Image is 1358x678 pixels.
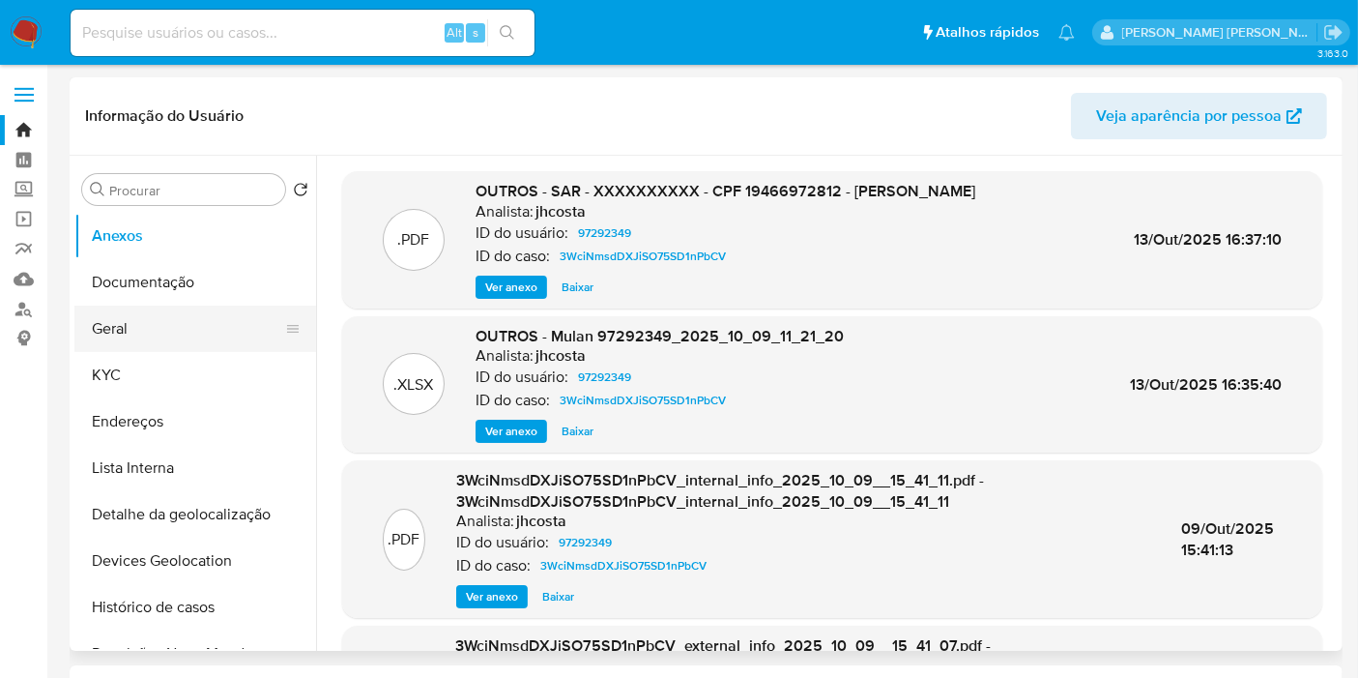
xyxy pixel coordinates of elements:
span: Veja aparência por pessoa [1096,93,1282,139]
a: Sair [1323,22,1344,43]
a: 3WciNmsdDXJiSO75SD1nPbCV [552,245,734,268]
span: s [473,23,478,42]
span: 13/Out/2025 16:35:40 [1130,373,1282,396]
button: Veja aparência por pessoa [1071,93,1327,139]
p: ID do caso: [476,247,550,266]
span: 3WciNmsdDXJiSO75SD1nPbCV_external_info_2025_10_09__15_41_07.pdf - 3WciNmsdDXJiSO75SD1nPbCV_extern... [456,634,992,678]
span: Ver anexo [485,422,537,441]
button: Documentação [74,259,316,306]
p: ID do usuário: [476,223,568,243]
input: Procurar [109,182,277,199]
p: ID do usuário: [476,368,568,387]
p: ID do caso: [456,556,531,575]
span: 3WciNmsdDXJiSO75SD1nPbCV_internal_info_2025_10_09__15_41_11.pdf - 3WciNmsdDXJiSO75SD1nPbCV_intern... [456,469,984,513]
span: Atalhos rápidos [936,22,1039,43]
span: Alt [447,23,462,42]
span: Baixar [562,278,593,297]
span: Ver anexo [466,587,518,606]
button: Ver anexo [476,276,547,299]
button: Devices Geolocation [74,538,316,584]
h6: jhcosta [516,512,566,531]
input: Pesquise usuários ou casos... [71,20,535,45]
p: .XLSX [394,374,434,396]
span: 97292349 [578,221,631,245]
span: 3WciNmsdDXJiSO75SD1nPbCV [560,389,726,412]
p: ID do caso: [476,391,550,410]
span: Baixar [542,587,574,606]
a: Notificações [1058,24,1075,41]
span: 97292349 [578,366,631,389]
button: Ver anexo [456,585,528,608]
h1: Informação do Usuário [85,106,244,126]
button: Endereços [74,398,316,445]
button: Restrições Novo Mundo [74,631,316,677]
a: 97292349 [551,531,620,554]
button: Baixar [552,276,603,299]
button: Baixar [533,585,584,608]
p: Analista: [476,346,534,366]
a: 97292349 [570,221,639,245]
span: 3WciNmsdDXJiSO75SD1nPbCV [540,554,707,577]
button: Geral [74,306,301,352]
h6: jhcosta [535,202,586,221]
button: Anexos [74,213,316,259]
button: KYC [74,352,316,398]
span: Baixar [562,422,593,441]
h6: jhcosta [535,346,586,366]
button: Baixar [552,420,603,443]
span: 09/Out/2025 15:41:13 [1181,517,1274,561]
button: Procurar [90,182,105,197]
button: Lista Interna [74,445,316,491]
button: Ver anexo [476,420,547,443]
span: OUTROS - SAR - XXXXXXXXXX - CPF 19466972812 - [PERSON_NAME] [476,180,975,202]
p: ID do usuário: [456,533,549,552]
p: Analista: [476,202,534,221]
p: Analista: [456,512,514,531]
p: .PDF [398,229,430,251]
span: 97292349 [559,531,612,554]
span: 3WciNmsdDXJiSO75SD1nPbCV [560,245,726,268]
span: Ver anexo [485,278,537,297]
span: OUTROS - Mulan 97292349_2025_10_09_11_21_20 [476,325,844,347]
a: 3WciNmsdDXJiSO75SD1nPbCV [533,554,714,577]
button: Detalhe da geolocalização [74,491,316,538]
p: .PDF [388,529,419,550]
a: 97292349 [570,366,639,389]
button: Histórico de casos [74,584,316,631]
span: 13/Out/2025 16:37:10 [1134,228,1282,251]
a: 3WciNmsdDXJiSO75SD1nPbCV [552,389,734,412]
button: search-icon [487,19,527,46]
p: leticia.merlin@mercadolivre.com [1122,23,1317,42]
button: Retornar ao pedido padrão [293,182,308,203]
